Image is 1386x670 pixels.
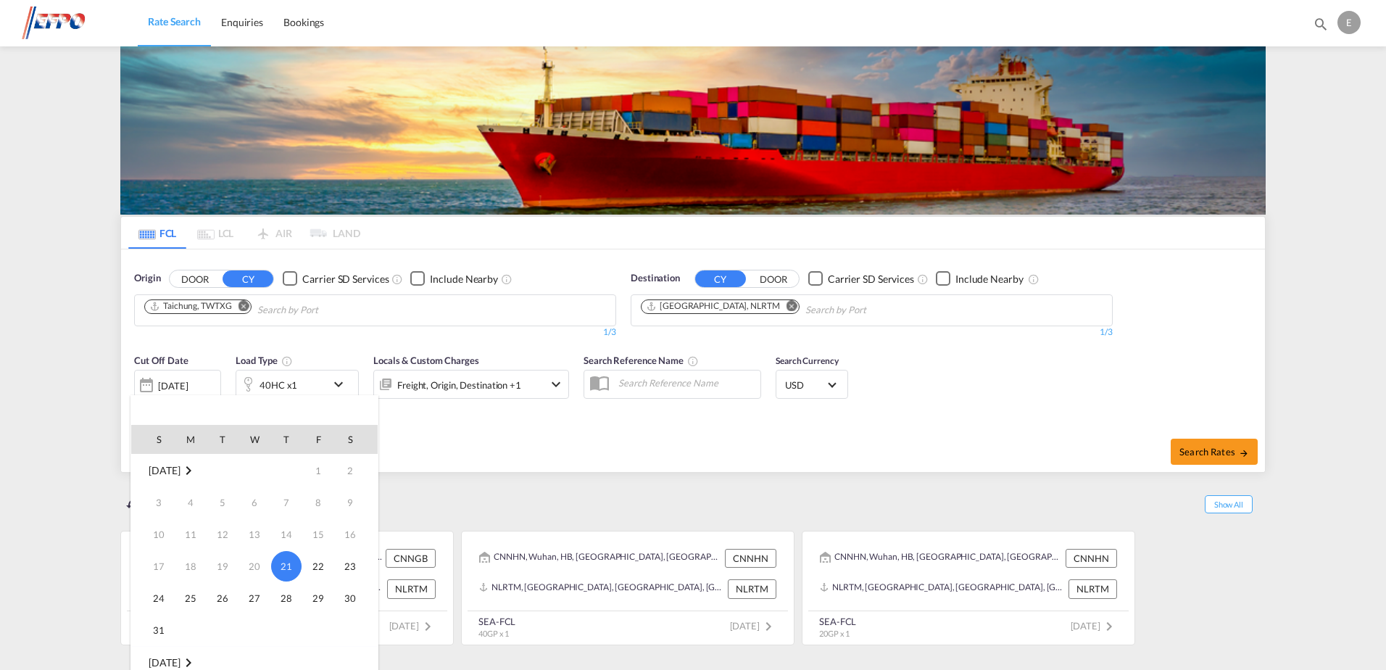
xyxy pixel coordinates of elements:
td: Wednesday August 6 2025 [238,487,270,518]
th: S [334,425,378,454]
th: F [302,425,334,454]
td: August 2025 [131,454,238,487]
td: Monday August 11 2025 [175,518,207,550]
td: Sunday August 17 2025 [131,550,175,582]
th: W [238,425,270,454]
span: 28 [272,584,301,613]
td: Tuesday August 26 2025 [207,582,238,614]
td: Monday August 4 2025 [175,487,207,518]
span: 29 [304,584,333,613]
tr: Week 3 [131,518,378,550]
tr: Week 6 [131,614,378,647]
span: 26 [208,584,237,613]
td: Monday August 18 2025 [175,550,207,582]
td: Friday August 15 2025 [302,518,334,550]
span: 22 [304,552,333,581]
td: Thursday August 28 2025 [270,582,302,614]
th: M [175,425,207,454]
span: 25 [176,584,205,613]
td: Friday August 29 2025 [302,582,334,614]
span: [DATE] [149,656,180,669]
td: Tuesday August 5 2025 [207,487,238,518]
th: T [207,425,238,454]
tr: Week 1 [131,454,378,487]
td: Friday August 1 2025 [302,454,334,487]
td: Saturday August 16 2025 [334,518,378,550]
td: Wednesday August 13 2025 [238,518,270,550]
td: Sunday August 3 2025 [131,487,175,518]
td: Tuesday August 12 2025 [207,518,238,550]
span: 30 [336,584,365,613]
td: Thursday August 7 2025 [270,487,302,518]
td: Wednesday August 20 2025 [238,550,270,582]
span: 21 [271,551,302,582]
td: Saturday August 2 2025 [334,454,378,487]
th: S [131,425,175,454]
span: 23 [336,552,365,581]
th: T [270,425,302,454]
span: [DATE] [149,464,180,476]
td: Saturday August 30 2025 [334,582,378,614]
tr: Week 4 [131,550,378,582]
span: 27 [240,584,269,613]
tr: Week 5 [131,582,378,614]
span: 31 [144,616,173,645]
td: Sunday August 24 2025 [131,582,175,614]
td: Tuesday August 19 2025 [207,550,238,582]
td: Friday August 8 2025 [302,487,334,518]
td: Wednesday August 27 2025 [238,582,270,614]
td: Friday August 22 2025 [302,550,334,582]
td: Thursday August 21 2025 [270,550,302,582]
span: 24 [144,584,173,613]
tr: Week 2 [131,487,378,518]
td: Sunday August 10 2025 [131,518,175,550]
td: Thursday August 14 2025 [270,518,302,550]
td: Saturday August 23 2025 [334,550,378,582]
td: Monday August 25 2025 [175,582,207,614]
td: Saturday August 9 2025 [334,487,378,518]
td: Sunday August 31 2025 [131,614,175,647]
